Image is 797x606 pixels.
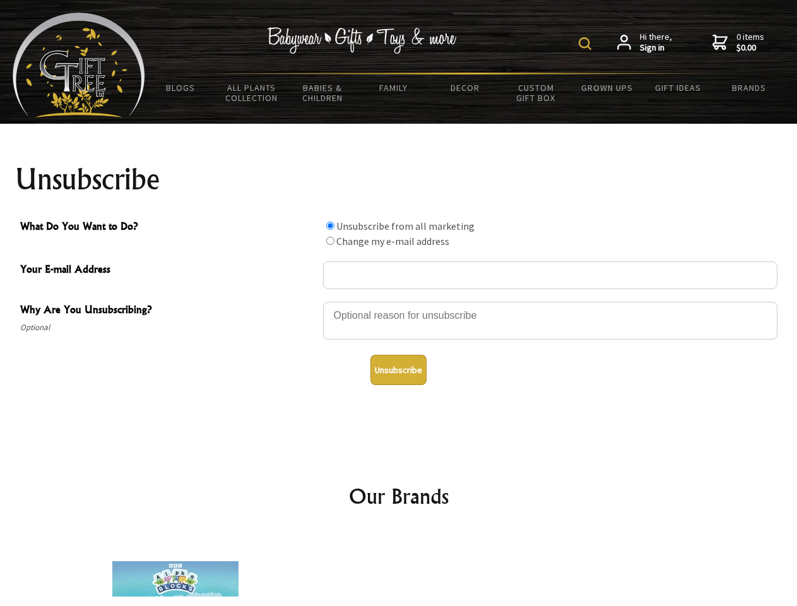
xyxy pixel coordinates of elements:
[736,42,764,54] strong: $0.00
[25,481,772,511] h2: Our Brands
[714,74,785,101] a: Brands
[370,355,427,385] button: Unsubscribe
[323,261,777,289] input: Your E-mail Address
[358,74,430,101] a: Family
[579,37,591,50] img: product search
[712,32,764,54] a: 0 items$0.00
[642,74,714,101] a: Gift Ideas
[326,222,334,230] input: What Do You Want to Do?
[20,302,317,320] span: Why Are You Unsubscribing?
[736,31,764,54] span: 0 items
[268,27,457,54] img: Babywear - Gifts - Toys & more
[640,32,672,54] span: Hi there,
[326,237,334,245] input: What Do You Want to Do?
[336,235,449,247] label: Change my e-mail address
[323,302,777,340] textarea: Why Are You Unsubscribing?
[429,74,500,101] a: Decor
[13,13,145,117] img: Babyware - Gifts - Toys and more...
[216,74,288,111] a: All Plants Collection
[145,74,216,101] a: BLOGS
[571,74,642,101] a: Grown Ups
[336,220,475,232] label: Unsubscribe from all marketing
[617,32,672,54] a: Hi there,Sign in
[20,218,317,237] span: What Do You Want to Do?
[20,320,317,335] span: Optional
[287,74,358,111] a: Babies & Children
[640,42,672,54] strong: Sign in
[500,74,572,111] a: Custom Gift Box
[20,261,317,280] span: Your E-mail Address
[15,164,782,194] h1: Unsubscribe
